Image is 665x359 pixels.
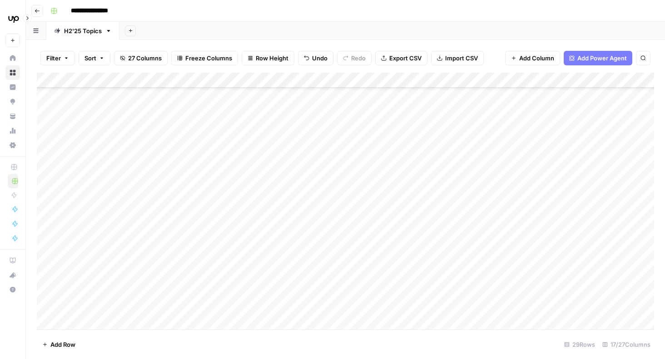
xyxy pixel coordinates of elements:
span: Import CSV [445,54,478,63]
a: H2'25 Topics [46,22,119,40]
button: Import CSV [431,51,484,65]
button: Row Height [242,51,294,65]
span: Redo [351,54,366,63]
div: H2'25 Topics [64,26,102,35]
a: Browse [5,65,20,80]
div: 17/27 Columns [599,337,654,352]
span: Row Height [256,54,288,63]
div: What's new? [6,268,20,282]
a: Settings [5,138,20,152]
button: Filter [40,51,75,65]
a: Insights [5,80,20,94]
a: Usage [5,123,20,138]
button: Sort [79,51,110,65]
span: Freeze Columns [185,54,232,63]
button: Undo [298,51,333,65]
span: Sort [84,54,96,63]
a: Your Data [5,109,20,123]
a: Opportunities [5,94,20,109]
button: 27 Columns [114,51,168,65]
button: Freeze Columns [171,51,238,65]
span: Filter [46,54,61,63]
span: Add Power Agent [577,54,627,63]
span: Export CSV [389,54,422,63]
span: Add Row [50,340,75,349]
button: Add Column [505,51,560,65]
button: Help + Support [5,282,20,297]
a: Home [5,51,20,65]
button: What's new? [5,268,20,282]
a: AirOps Academy [5,253,20,268]
span: Add Column [519,54,554,63]
button: Add Row [37,337,81,352]
button: Export CSV [375,51,427,65]
span: Undo [312,54,328,63]
span: 27 Columns [128,54,162,63]
button: Add Power Agent [564,51,632,65]
button: Workspace: Upwork [5,7,20,30]
img: Upwork Logo [5,10,22,27]
button: Redo [337,51,372,65]
div: 29 Rows [561,337,599,352]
